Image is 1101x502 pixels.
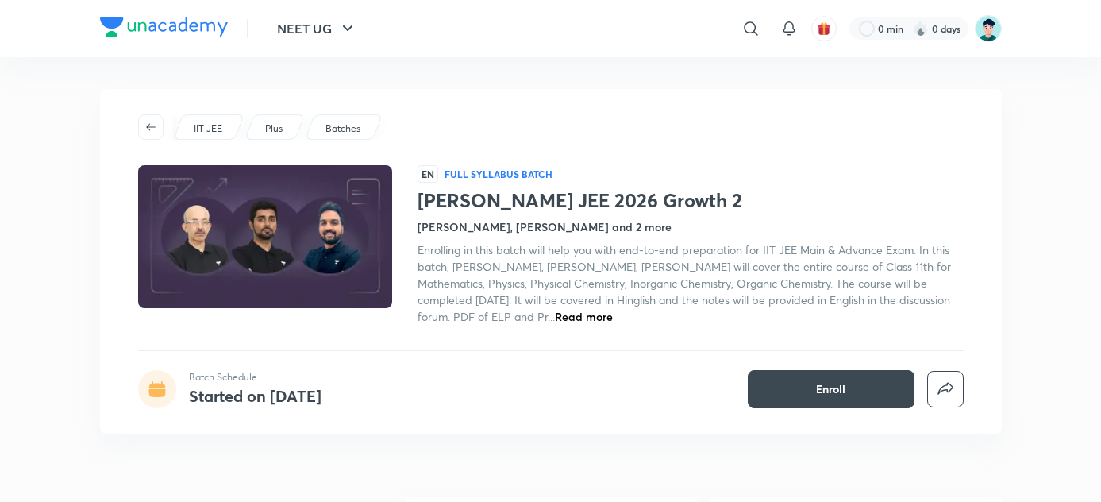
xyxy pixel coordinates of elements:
[975,15,1002,42] img: Shamas Khan
[816,381,845,397] span: Enroll
[913,21,929,37] img: streak
[189,370,321,384] p: Batch Schedule
[418,165,438,183] span: EN
[811,16,837,41] button: avatar
[194,122,222,136] p: IIT JEE
[322,122,363,136] a: Batches
[748,370,914,408] button: Enroll
[445,168,552,180] p: Full Syllabus Batch
[418,189,964,212] h1: [PERSON_NAME] JEE 2026 Growth 2
[325,122,360,136] p: Batches
[817,21,831,36] img: avatar
[189,385,321,407] h4: Started on [DATE]
[135,164,394,310] img: Thumbnail
[268,13,367,44] button: NEET UG
[418,242,951,324] span: Enrolling in this batch will help you with end-to-end preparation for IIT JEE Main & Advance Exam...
[262,122,285,136] a: Plus
[191,122,225,136] a: IIT JEE
[100,17,228,41] a: Company Logo
[555,309,613,324] span: Read more
[100,17,228,37] img: Company Logo
[265,122,283,136] p: Plus
[418,218,672,235] h4: [PERSON_NAME], [PERSON_NAME] and 2 more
